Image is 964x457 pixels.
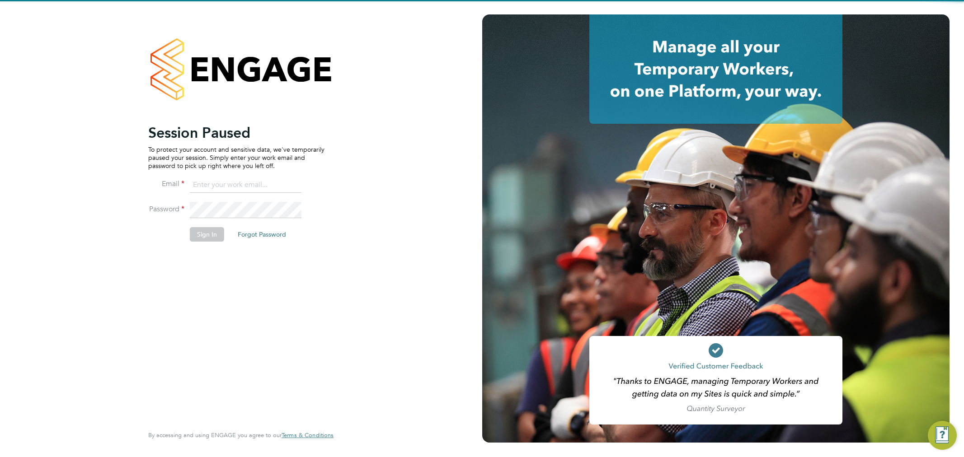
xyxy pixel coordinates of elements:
[148,179,184,189] label: Email
[190,227,224,242] button: Sign In
[148,124,324,142] h2: Session Paused
[230,227,293,242] button: Forgot Password
[282,432,334,439] a: Terms & Conditions
[190,177,301,193] input: Enter your work email...
[148,205,184,214] label: Password
[148,145,324,170] p: To protect your account and sensitive data, we've temporarily paused your session. Simply enter y...
[928,421,957,450] button: Engage Resource Center
[148,431,334,439] span: By accessing and using ENGAGE you agree to our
